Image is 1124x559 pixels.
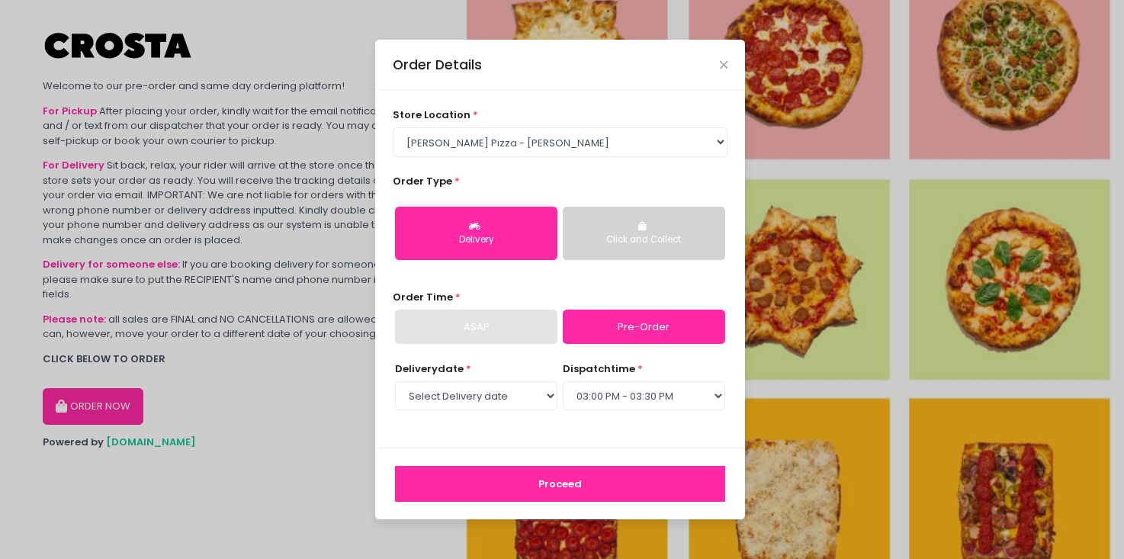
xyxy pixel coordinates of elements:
div: Order Details [393,55,482,75]
span: store location [393,108,470,122]
span: dispatch time [563,361,635,376]
button: Close [720,61,727,69]
button: Proceed [395,466,725,503]
button: Click and Collect [563,207,725,260]
button: Delivery [395,207,557,260]
div: Click and Collect [573,233,715,247]
a: Pre-Order [563,310,725,345]
div: Delivery [406,233,547,247]
span: Delivery date [395,361,464,376]
span: Order Time [393,290,453,304]
span: Order Type [393,174,452,188]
